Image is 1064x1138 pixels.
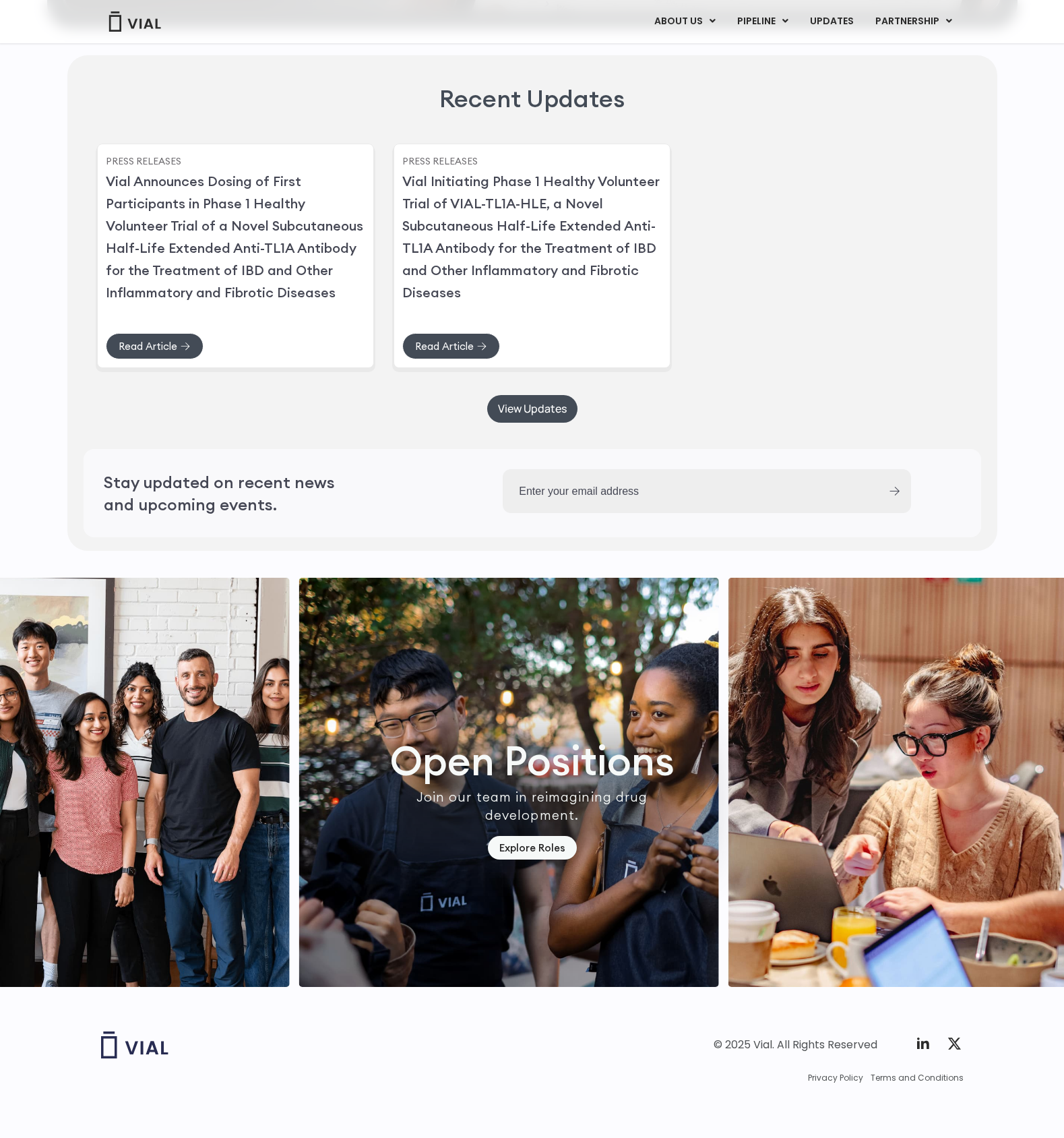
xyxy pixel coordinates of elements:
a: Vial Initiating Phase 1 Healthy Volunteer Trial of VIAL-TL1A-HLE, a Novel Subcutaneous Half-Life ... [402,173,660,301]
a: Vial Announces Dosing of First Participants in Phase 1 Healthy Volunteer Trial of a Novel Subcuta... [106,173,363,301]
img: http://Group%20of%20people%20smiling%20wearing%20aprons [299,578,718,987]
a: Press Releases [402,155,478,167]
a: View Updates [487,395,577,423]
a: Read Article [402,333,500,359]
span: Read Article [415,341,474,351]
div: 1 / 7 [299,578,718,987]
a: Privacy Policy [808,1072,863,1084]
h2: Recent Updates [439,82,625,115]
span: Read Article [119,341,177,351]
div: © 2025 Vial. All Rights Reserved [714,1038,877,1052]
h2: Stay updated on recent news and upcoming events. [104,471,367,515]
img: Vial Logo [108,11,162,32]
span: View Updates [498,404,567,414]
a: ABOUT USMenu Toggle [644,10,726,33]
img: Vial logo wih "Vial" spelled out [101,1031,168,1058]
a: UPDATES [799,10,864,33]
a: Terms and Conditions [871,1072,964,1084]
input: Enter your email address [503,469,877,513]
a: Read Article [106,333,204,359]
a: PARTNERSHIPMenu Toggle [865,10,963,33]
a: Press Releases [106,155,181,167]
input: Submit [889,487,900,496]
a: PIPELINEMenu Toggle [726,10,799,33]
a: Explore Roles [488,836,577,860]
